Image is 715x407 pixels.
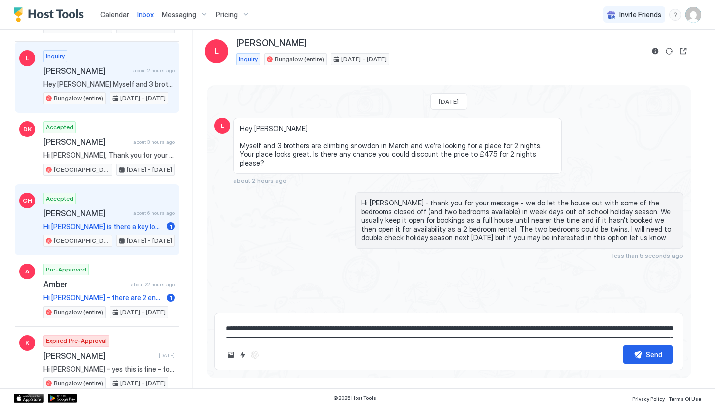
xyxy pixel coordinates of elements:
[127,165,172,174] span: [DATE] - [DATE]
[43,151,175,160] span: Hi [PERSON_NAME], Thank you for your booking. You will receive an email soon with useful informat...
[239,55,258,64] span: Inquiry
[669,393,701,403] a: Terms Of Use
[137,10,154,19] span: Inbox
[275,55,324,64] span: Bungalow (entire)
[14,394,44,403] a: App Store
[333,395,376,401] span: © 2025 Host Tools
[43,365,175,374] span: Hi [PERSON_NAME] - yes this is fine - for up to 8 people
[133,210,175,216] span: about 6 hours ago
[646,349,662,360] div: Send
[623,345,673,364] button: Send
[25,267,29,276] span: A
[46,52,65,61] span: Inquiry
[43,137,129,147] span: [PERSON_NAME]
[46,337,107,345] span: Expired Pre-Approval
[162,10,196,19] span: Messaging
[120,379,166,388] span: [DATE] - [DATE]
[46,123,73,132] span: Accepted
[159,352,175,359] span: [DATE]
[54,308,103,317] span: Bungalow (entire)
[237,349,249,361] button: Quick reply
[214,45,219,57] span: L
[54,379,103,388] span: Bungalow (entire)
[677,45,689,57] button: Open reservation
[685,7,701,23] div: User profile
[236,38,307,49] span: [PERSON_NAME]
[120,308,166,317] span: [DATE] - [DATE]
[612,252,683,259] span: less than 5 seconds ago
[14,7,88,22] a: Host Tools Logo
[46,265,86,274] span: Pre-Approved
[361,199,677,242] span: Hi [PERSON_NAME] - thank you for your message - we do let the house out with some of the bedrooms...
[439,98,459,105] span: [DATE]
[619,10,661,19] span: Invite Friends
[43,80,175,89] span: Hey [PERSON_NAME] Myself and 3 brothers are climbing snowdon in March and we’re looking for a pla...
[669,396,701,402] span: Terms Of Use
[170,294,172,301] span: 1
[54,165,110,174] span: [GEOGRAPHIC_DATA]
[100,10,129,19] span: Calendar
[225,349,237,361] button: Upload image
[43,208,129,218] span: [PERSON_NAME]
[120,94,166,103] span: [DATE] - [DATE]
[649,45,661,57] button: Reservation information
[240,124,555,168] span: Hey [PERSON_NAME] Myself and 3 brothers are climbing snowdon in March and we’re looking for a pla...
[221,121,224,130] span: L
[43,222,163,231] span: Hi [PERSON_NAME] is there a key lock box at the property or do we need to meet someone there when...
[137,9,154,20] a: Inbox
[43,279,127,289] span: Amber
[25,339,29,347] span: K
[23,125,32,134] span: DK
[133,68,175,74] span: about 2 hours ago
[54,236,110,245] span: [GEOGRAPHIC_DATA]
[26,54,29,63] span: L
[632,396,665,402] span: Privacy Policy
[632,393,665,403] a: Privacy Policy
[233,177,286,184] span: about 2 hours ago
[48,394,77,403] a: Google Play Store
[100,9,129,20] a: Calendar
[23,196,32,205] span: GH
[663,45,675,57] button: Sync reservation
[43,66,129,76] span: [PERSON_NAME]
[43,351,155,361] span: [PERSON_NAME]
[54,94,103,103] span: Bungalow (entire)
[341,55,387,64] span: [DATE] - [DATE]
[133,139,175,145] span: about 3 hours ago
[669,9,681,21] div: menu
[131,281,175,288] span: about 22 hours ago
[127,236,172,245] span: [DATE] - [DATE]
[216,10,238,19] span: Pricing
[46,194,73,203] span: Accepted
[170,223,172,230] span: 1
[43,293,163,302] span: Hi [PERSON_NAME] - there are 2 ensuite shower rooms with the 2 double bedrooms. There is another ...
